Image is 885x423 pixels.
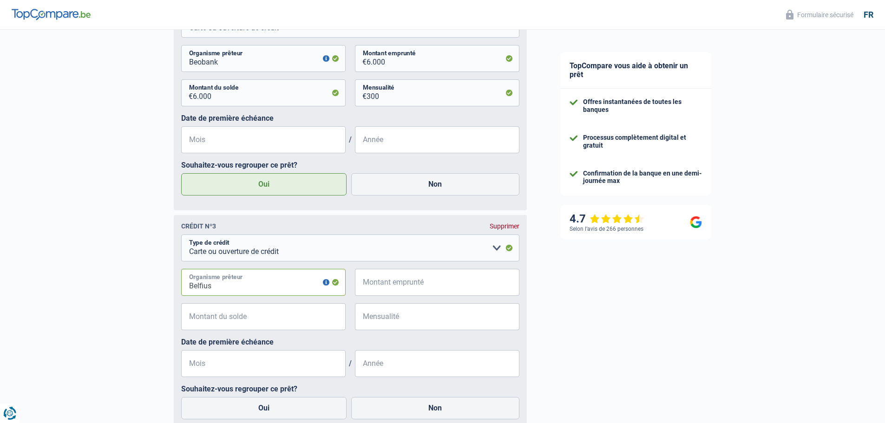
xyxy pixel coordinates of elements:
[583,98,702,114] div: Offres instantanées de toutes les banques
[864,10,873,20] div: fr
[351,173,519,195] label: Non
[355,303,367,330] span: €
[355,350,519,377] input: AAAA
[181,79,193,106] span: €
[181,397,347,419] label: Oui
[583,169,702,185] div: Confirmation de la banque en une demi-journée max
[12,9,91,20] img: TopCompare Logo
[583,134,702,150] div: Processus complètement digital et gratuit
[780,7,859,22] button: Formulaire sécurisé
[355,126,519,153] input: AAAA
[181,384,519,393] label: Souhaitez-vous regrouper ce prêt?
[351,397,519,419] label: Non
[560,52,711,89] div: TopCompare vous aide à obtenir un prêt
[570,212,644,226] div: 4.7
[181,161,519,169] label: Souhaitez-vous regrouper ce prêt?
[181,114,519,123] label: Date de première échéance
[346,135,355,144] span: /
[570,226,643,232] div: Selon l’avis de 266 personnes
[355,79,367,106] span: €
[181,222,216,230] div: Crédit nº3
[181,338,519,346] label: Date de première échéance
[490,222,519,230] div: Supprimer
[181,350,346,377] input: MM
[181,173,347,195] label: Oui
[181,303,193,330] span: €
[355,45,367,72] span: €
[355,269,367,296] span: €
[181,126,346,153] input: MM
[346,359,355,368] span: /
